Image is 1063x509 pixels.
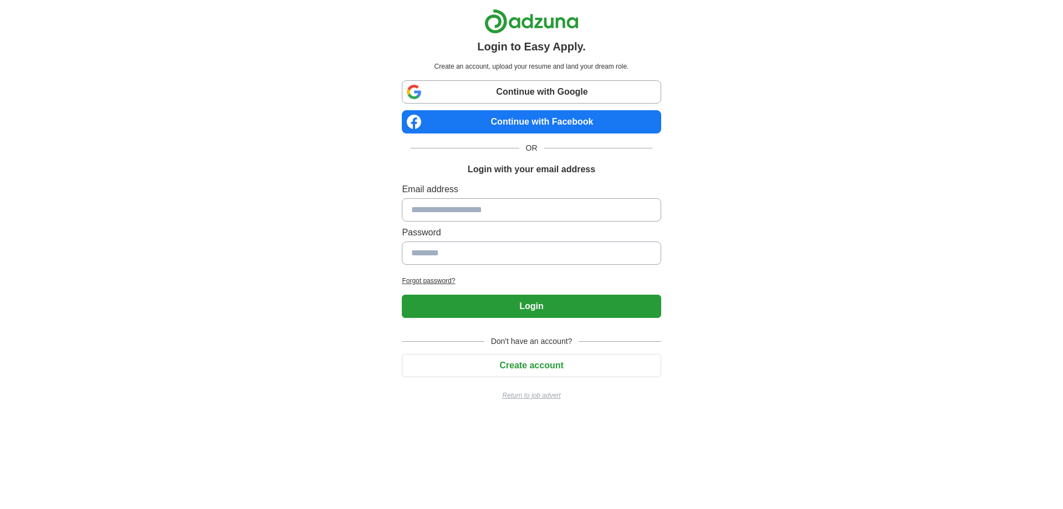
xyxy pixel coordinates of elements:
[402,80,661,104] a: Continue with Google
[402,183,661,196] label: Email address
[402,110,661,133] a: Continue with Facebook
[402,354,661,377] button: Create account
[484,336,579,347] span: Don't have an account?
[402,276,661,286] a: Forgot password?
[402,226,661,239] label: Password
[484,9,579,34] img: Adzuna logo
[402,361,661,370] a: Create account
[477,38,586,55] h1: Login to Easy Apply.
[519,142,544,154] span: OR
[402,390,661,400] a: Return to job advert
[468,163,595,176] h1: Login with your email address
[402,295,661,318] button: Login
[404,61,658,71] p: Create an account, upload your resume and land your dream role.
